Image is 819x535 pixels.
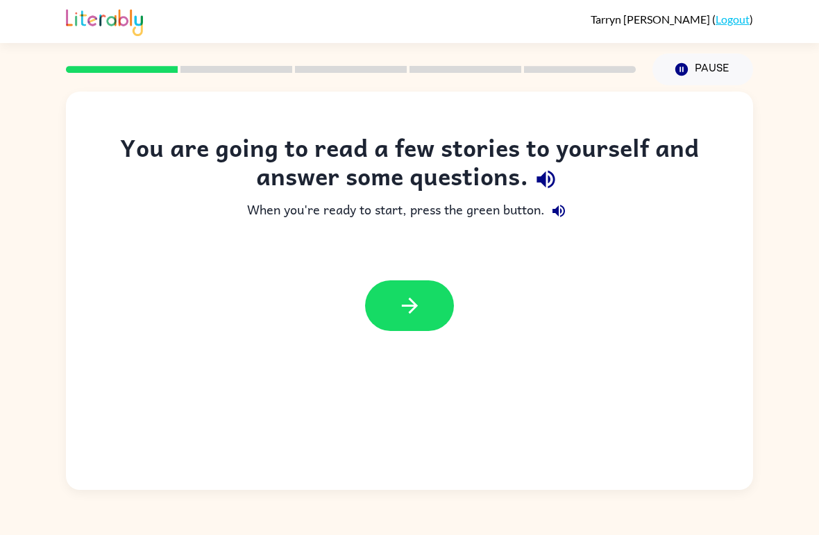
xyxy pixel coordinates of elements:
div: ( ) [591,12,753,26]
div: When you're ready to start, press the green button. [94,197,725,225]
img: Literably [66,6,143,36]
button: Pause [652,53,753,85]
a: Logout [716,12,750,26]
span: Tarryn [PERSON_NAME] [591,12,712,26]
div: You are going to read a few stories to yourself and answer some questions. [94,133,725,197]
